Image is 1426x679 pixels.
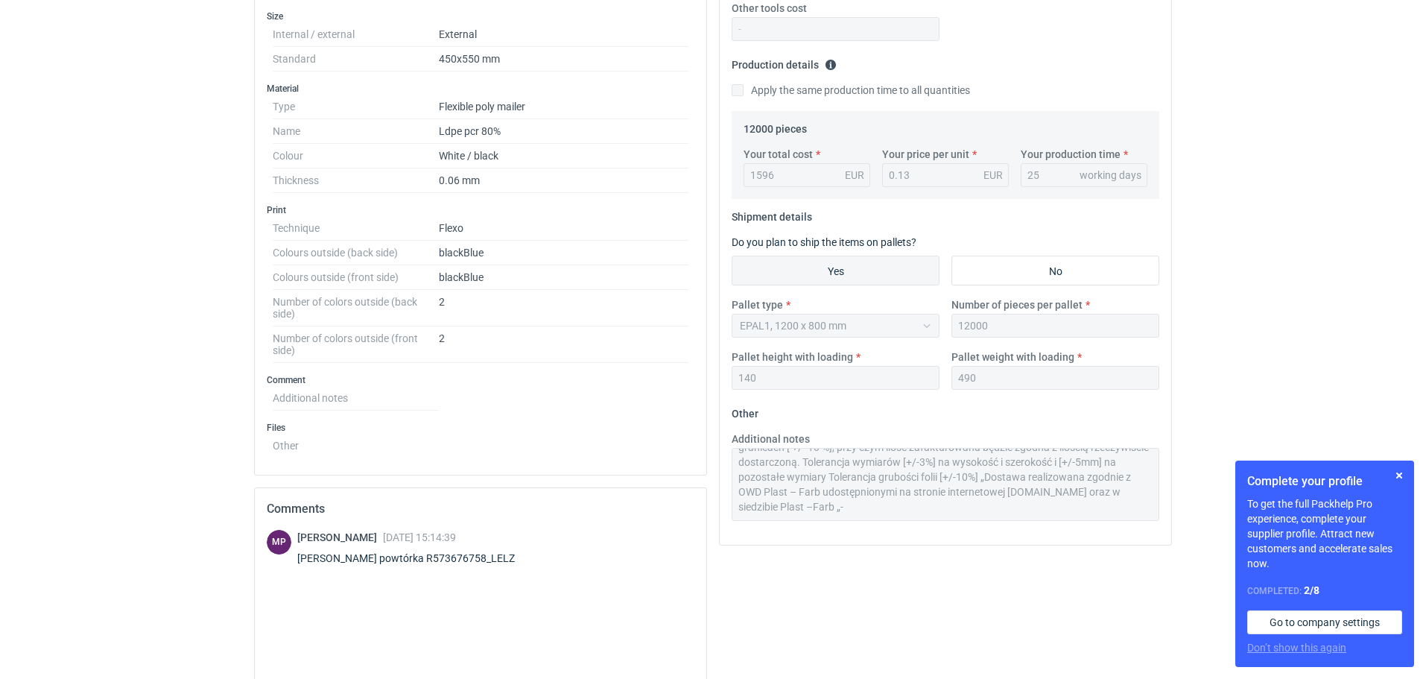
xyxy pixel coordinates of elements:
[1390,467,1408,484] button: Skip for now
[732,448,1159,521] textarea: Termin realizacji ok 4 tygodnie od akceptacji grafiki Ważność cen 30 dni Dostawa na koszt produce...
[882,147,969,162] label: Your price per unit
[1247,496,1402,571] p: To get the full Packhelp Pro experience, complete your supplier profile. Attract new customers an...
[1021,147,1121,162] label: Your production time
[744,147,813,162] label: Your total cost
[297,551,533,566] div: [PERSON_NAME] powtórka R573676758_LELZ
[439,241,688,265] dd: black Blue
[267,530,291,555] div: Michał Palasek
[732,205,812,223] legend: Shipment details
[744,117,807,135] legend: 12000 pieces
[439,290,688,326] dd: 2
[273,119,439,144] dt: Name
[267,422,694,434] h3: Files
[439,119,688,144] dd: Ldpe pcr 80%
[439,168,688,193] dd: 0.06 mm
[267,204,694,216] h3: Print
[273,386,439,411] dt: Additional notes
[273,326,439,363] dt: Number of colors outside (front side)
[439,326,688,363] dd: 2
[439,216,688,241] dd: Flexo
[439,265,688,290] dd: black Blue
[297,531,383,543] span: [PERSON_NAME]
[1304,584,1319,596] strong: 2 / 8
[439,47,688,72] dd: 450x550 mm
[439,95,688,119] dd: Flexible poly mailer
[273,95,439,119] dt: Type
[951,297,1083,312] label: Number of pieces per pallet
[1247,473,1402,490] h1: Complete your profile
[845,168,864,183] div: EUR
[732,1,807,16] label: Other tools cost
[983,168,1003,183] div: EUR
[267,530,291,555] figcaption: MP
[273,241,439,265] dt: Colours outside (back side)
[383,531,456,543] span: [DATE] 15:14:39
[1247,583,1402,599] div: Completed:
[732,402,758,420] legend: Other
[273,290,439,326] dt: Number of colors outside (back side)
[951,350,1074,364] label: Pallet weight with loading
[439,22,688,47] dd: External
[267,374,694,386] h3: Comment
[1247,640,1346,655] button: Don’t show this again
[273,434,439,452] dt: Other
[732,297,783,312] label: Pallet type
[273,168,439,193] dt: Thickness
[439,144,688,168] dd: White / black
[732,83,970,98] label: Apply the same production time to all quantities
[1080,168,1141,183] div: working days
[267,500,694,518] h2: Comments
[273,22,439,47] dt: Internal / external
[273,47,439,72] dt: Standard
[732,432,810,446] label: Additional notes
[267,10,694,22] h3: Size
[732,53,837,71] legend: Production details
[267,83,694,95] h3: Material
[732,350,853,364] label: Pallet height with loading
[273,144,439,168] dt: Colour
[732,236,916,248] label: Do you plan to ship the items on pallets?
[1247,610,1402,634] a: Go to company settings
[273,265,439,290] dt: Colours outside (front side)
[273,216,439,241] dt: Technique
